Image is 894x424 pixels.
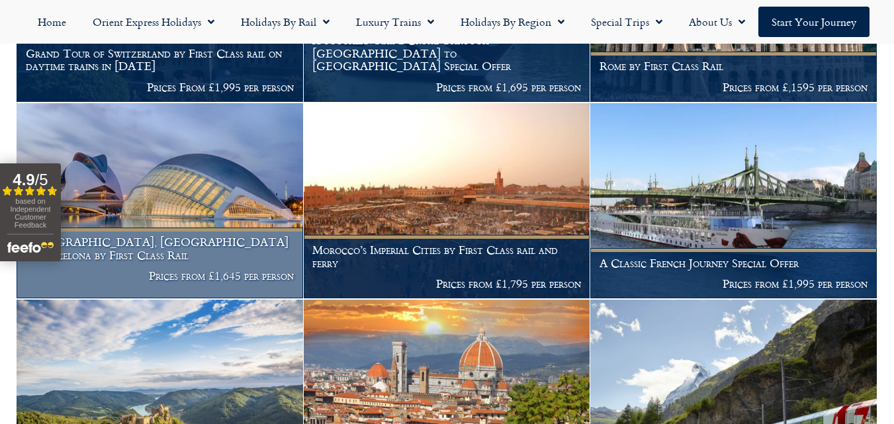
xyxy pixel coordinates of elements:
[600,60,868,73] h1: Rome by First Class Rail
[26,269,294,282] p: Prices from £1,645 per person
[312,243,581,269] h1: Morocco’s Imperial Cities by First Class rail and ferry
[578,7,676,37] a: Special Trips
[600,257,868,270] h1: A Classic French Journey Special Offer
[312,81,581,94] p: Prices from £1,695 per person
[304,103,591,299] a: Morocco’s Imperial Cities by First Class rail and ferry Prices from £1,795 per person
[26,235,294,261] h1: [GEOGRAPHIC_DATA], [GEOGRAPHIC_DATA] & Barcelona by First Class Rail
[676,7,758,37] a: About Us
[343,7,447,37] a: Luxury Trains
[758,7,870,37] a: Start your Journey
[600,81,868,94] p: Prices from £,1595 per person
[590,103,877,299] a: A Classic French Journey Special Offer Prices from £1,995 per person
[24,7,79,37] a: Home
[79,7,228,37] a: Orient Express Holidays
[26,81,294,94] p: Prices From £1,995 per person
[312,277,581,290] p: Prices from £1,795 per person
[312,34,581,73] h1: A Southern Rhine Cruise Through [GEOGRAPHIC_DATA] to [GEOGRAPHIC_DATA] Special Offer
[7,7,887,37] nav: Menu
[17,103,304,299] a: [GEOGRAPHIC_DATA], [GEOGRAPHIC_DATA] & Barcelona by First Class Rail Prices from £1,645 per person
[600,277,868,290] p: Prices from £1,995 per person
[228,7,343,37] a: Holidays by Rail
[447,7,578,37] a: Holidays by Region
[26,47,294,73] h1: Grand Tour of Switzerland by First Class rail on daytime trains in [DATE]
